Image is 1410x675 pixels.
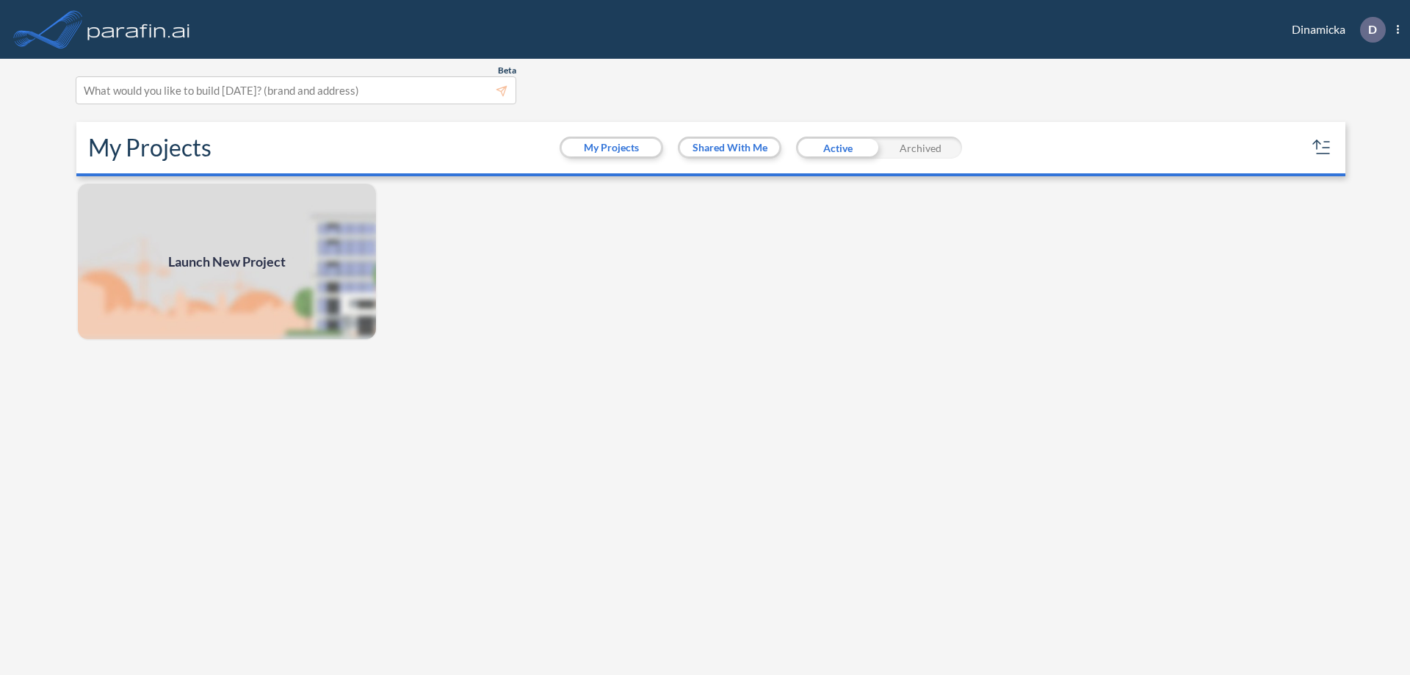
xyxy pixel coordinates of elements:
[680,139,779,156] button: Shared With Me
[84,15,193,44] img: logo
[1368,23,1377,36] p: D
[879,137,962,159] div: Archived
[562,139,661,156] button: My Projects
[498,65,516,76] span: Beta
[796,137,879,159] div: Active
[1270,17,1399,43] div: Dinamicka
[1310,136,1334,159] button: sort
[76,182,377,341] a: Launch New Project
[168,252,286,272] span: Launch New Project
[76,182,377,341] img: add
[88,134,211,162] h2: My Projects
